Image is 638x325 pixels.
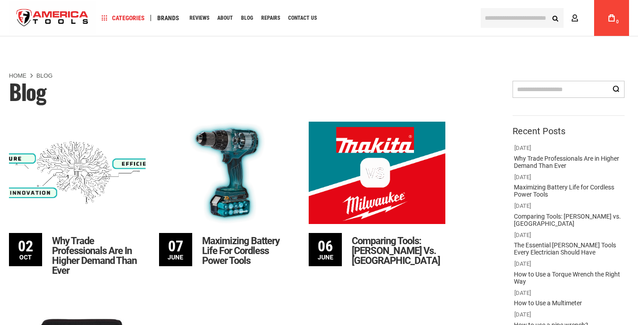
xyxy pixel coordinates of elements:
span: Contact Us [288,15,317,21]
span: [DATE] [514,290,531,296]
img: Comparing Tools: Makita vs. Milwaukee [309,122,445,224]
img: Why Trade Professionals Are in Higher Demand Than Ever [9,122,146,224]
span: 07 [159,233,192,254]
strong: Blog [36,72,52,79]
span: [DATE] [514,260,531,267]
span: [DATE] [514,145,531,151]
a: How to Use a Multimeter [510,297,586,309]
img: America Tools [9,1,96,35]
span: 0 [616,19,619,24]
span: [DATE] [514,311,531,318]
span: 02 [9,233,42,254]
span: Repairs [261,15,280,21]
a: store logo [9,1,96,35]
a: Reviews [185,12,213,24]
div: June [159,233,192,266]
a: How to Use a Torque Wrench the Right Way [510,268,627,287]
a: Why Trade Professionals Are in Higher Demand Than Ever [48,233,146,279]
a: Categories [98,12,149,24]
a: Maximizing Battery Life for Cordless Power Tools [510,181,627,200]
span: Brands [157,15,179,21]
a: Comparing Tools: [PERSON_NAME] vs. [GEOGRAPHIC_DATA] [348,233,445,269]
span: Categories [102,15,145,21]
a: Repairs [257,12,284,24]
span: [DATE] [514,232,531,238]
img: Maximizing Battery Life for Cordless Power Tools [159,122,296,224]
a: Blog [237,12,257,24]
a: Comparing Tools: [PERSON_NAME] vs. [GEOGRAPHIC_DATA] [510,211,627,229]
div: Oct [9,233,42,266]
strong: Recent Posts [513,126,565,136]
span: [DATE] [514,174,531,180]
a: Maximizing Battery Life for Cordless Power Tools [198,233,296,269]
span: Reviews [190,15,209,21]
a: Home [9,72,26,80]
span: About [217,15,233,21]
a: The Essential [PERSON_NAME] Tools Every Electrician Should Have [510,239,627,258]
span: Blog [241,15,253,21]
button: Search [547,9,564,26]
a: Brands [153,12,183,24]
div: June [309,233,342,266]
a: About [213,12,237,24]
a: Why Trade Professionals Are in Higher Demand Than Ever [510,153,627,171]
span: 06 [309,233,342,254]
span: [DATE] [514,202,531,209]
a: Contact Us [284,12,321,24]
span: Blog [9,75,46,107]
